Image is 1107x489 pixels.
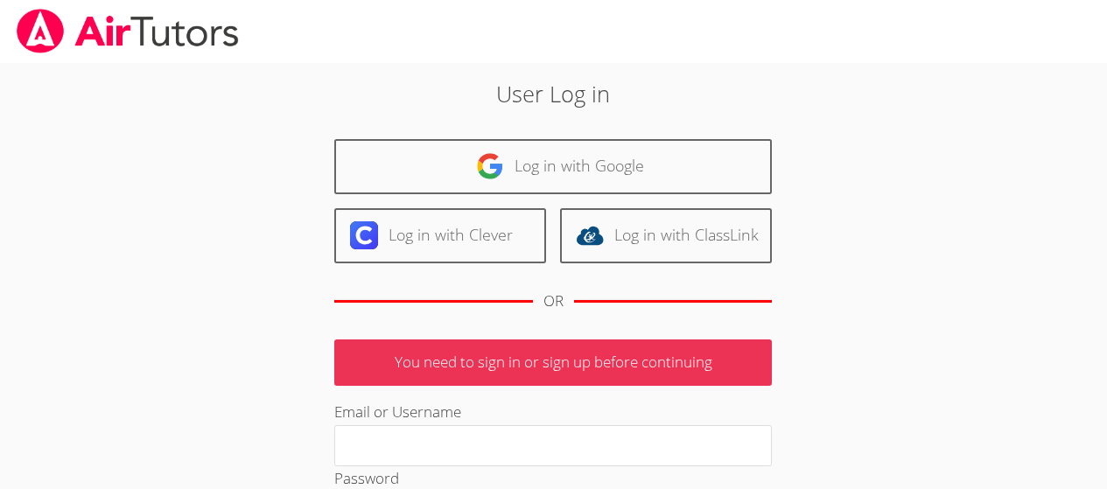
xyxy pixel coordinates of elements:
[334,468,399,488] label: Password
[334,339,772,386] p: You need to sign in or sign up before continuing
[334,402,461,422] label: Email or Username
[576,221,604,249] img: classlink-logo-d6bb404cc1216ec64c9a2012d9dc4662098be43eaf13dc465df04b49fa7ab582.svg
[560,208,772,263] a: Log in with ClassLink
[15,9,241,53] img: airtutors_banner-c4298cdbf04f3fff15de1276eac7730deb9818008684d7c2e4769d2f7ddbe033.png
[350,221,378,249] img: clever-logo-6eab21bc6e7a338710f1a6ff85c0baf02591cd810cc4098c63d3a4b26e2feb20.svg
[334,139,772,194] a: Log in with Google
[334,208,546,263] a: Log in with Clever
[255,77,852,110] h2: User Log in
[476,152,504,180] img: google-logo-50288ca7cdecda66e5e0955fdab243c47b7ad437acaf1139b6f446037453330a.svg
[543,289,564,314] div: OR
